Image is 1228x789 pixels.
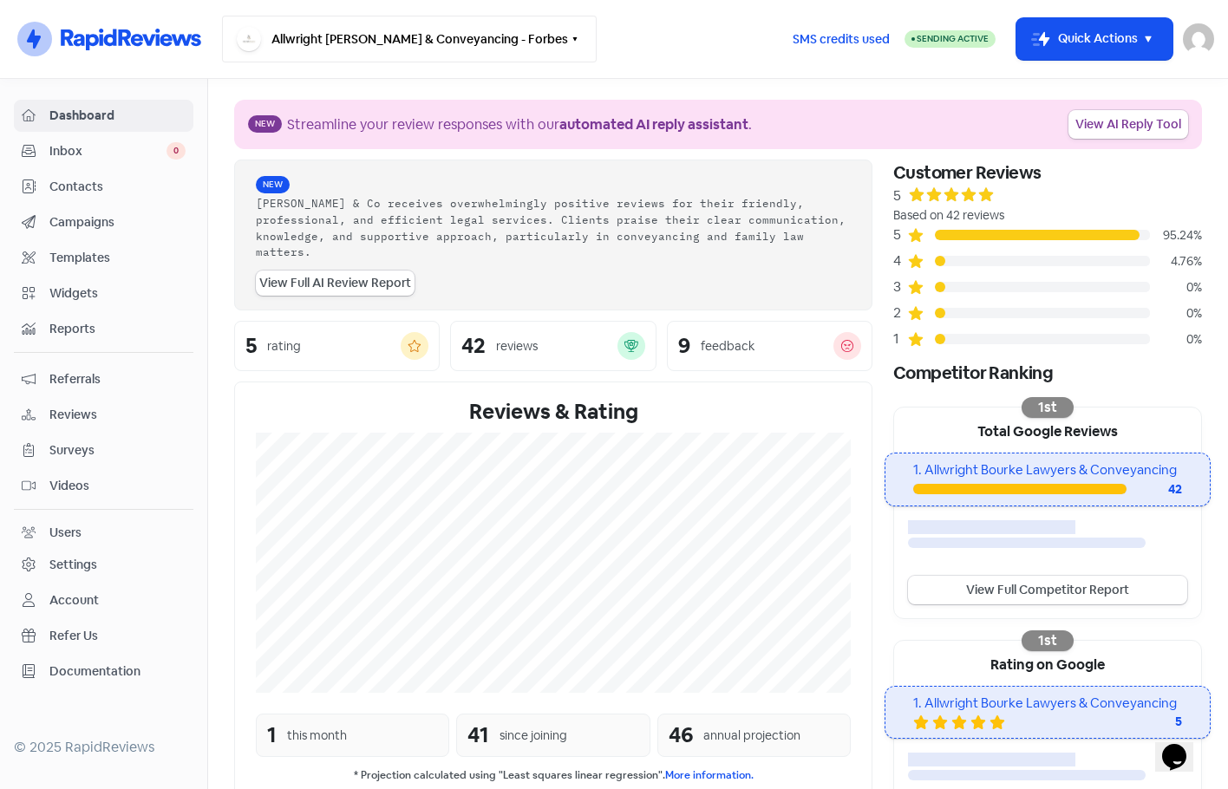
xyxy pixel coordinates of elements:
span: Campaigns [49,213,186,231]
a: Contacts [14,171,193,203]
div: 4.76% [1150,252,1202,271]
span: 0 [167,142,186,160]
button: Quick Actions [1016,18,1172,60]
div: since joining [500,727,567,745]
div: Customer Reviews [893,160,1202,186]
a: Surveys [14,434,193,466]
a: Reports [14,313,193,345]
span: Documentation [49,662,186,681]
img: User [1183,23,1214,55]
div: 95.24% [1150,226,1202,245]
div: 5 [245,336,257,356]
iframe: chat widget [1155,720,1211,772]
div: 42 [1127,480,1182,499]
span: Reviews [49,406,186,424]
span: Refer Us [49,627,186,645]
a: Users [14,517,193,549]
div: 0% [1150,330,1202,349]
span: Sending Active [917,33,989,44]
a: 5rating [234,321,440,371]
span: New [256,176,290,193]
span: Videos [49,477,186,495]
button: Allwright [PERSON_NAME] & Conveyancing - Forbes [222,16,597,62]
div: 41 [467,720,489,751]
div: 1 [893,329,907,349]
a: Widgets [14,277,193,310]
a: Documentation [14,655,193,688]
div: 0% [1150,278,1202,297]
a: Reviews [14,399,193,431]
div: Streamline your review responses with our . [287,114,752,135]
div: 46 [669,720,693,751]
b: automated AI reply assistant [559,115,748,134]
div: 5 [893,186,901,206]
div: reviews [496,337,538,355]
div: 1. Allwright Bourke Lawyers & Conveyancing [913,460,1181,480]
div: 3 [893,277,907,297]
div: Total Google Reviews [894,408,1201,453]
a: View AI Reply Tool [1068,110,1188,139]
a: Refer Us [14,620,193,652]
div: feedback [701,337,754,355]
a: Campaigns [14,206,193,238]
div: 5 [893,225,907,245]
span: Surveys [49,441,186,460]
a: 42reviews [450,321,656,371]
a: View Full AI Review Report [256,271,415,296]
div: 1st [1022,397,1074,418]
a: SMS credits used [778,29,905,47]
a: 9feedback [667,321,872,371]
span: Dashboard [49,107,186,125]
span: Reports [49,320,186,338]
div: rating [267,337,301,355]
a: Inbox 0 [14,135,193,167]
div: 42 [461,336,486,356]
div: 1 [267,720,277,751]
span: Widgets [49,284,186,303]
span: Contacts [49,178,186,196]
div: Account [49,591,99,610]
a: More information. [665,768,754,782]
div: © 2025 RapidReviews [14,737,193,758]
span: SMS credits used [793,30,890,49]
div: 0% [1150,304,1202,323]
div: Settings [49,556,97,574]
small: * Projection calculated using "Least squares linear regression". [256,767,851,784]
span: Templates [49,249,186,267]
div: annual projection [703,727,800,745]
a: Account [14,584,193,616]
div: Users [49,524,82,542]
div: 9 [678,336,690,356]
div: 1. Allwright Bourke Lawyers & Conveyancing [913,694,1181,714]
div: 2 [893,303,907,323]
span: New [248,115,282,133]
a: Dashboard [14,100,193,132]
a: Videos [14,470,193,502]
div: 1st [1022,630,1074,651]
div: [PERSON_NAME] & Co receives overwhelmingly positive reviews for their friendly, professional, and... [256,195,851,260]
div: Competitor Ranking [893,360,1202,386]
div: 5 [1113,713,1182,731]
a: Templates [14,242,193,274]
span: Inbox [49,142,167,160]
a: View Full Competitor Report [908,576,1187,604]
div: 4 [893,251,907,271]
div: this month [287,727,347,745]
div: Reviews & Rating [256,396,851,427]
div: Rating on Google [894,641,1201,686]
a: Settings [14,549,193,581]
a: Referrals [14,363,193,395]
a: Sending Active [905,29,996,49]
div: Based on 42 reviews [893,206,1202,225]
span: Referrals [49,370,186,388]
